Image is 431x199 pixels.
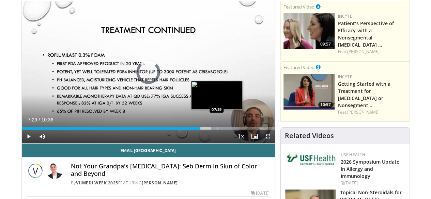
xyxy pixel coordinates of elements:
[283,64,314,70] small: Featured Video
[46,163,63,179] img: Avatar
[338,49,407,55] div: Feat.
[338,20,394,48] a: Patient's Perspective of Efficacy with a Nonsegmental [MEDICAL_DATA] …
[22,144,275,157] a: Email [GEOGRAPHIC_DATA]
[22,130,35,143] button: Play
[251,190,269,196] div: [DATE]
[41,117,53,122] span: 10:36
[341,180,404,186] div: [DATE]
[142,180,178,186] a: [PERSON_NAME]
[76,180,118,186] a: Vumedi Week 2025
[71,180,270,186] div: By FEATURING
[28,117,37,122] span: 7:29
[318,102,333,108] span: 10:57
[285,132,334,140] h4: Related Videos
[286,152,337,167] img: 6ba8804a-8538-4002-95e7-a8f8012d4a11.png.150x105_q85_autocrop_double_scale_upscale_version-0.2.jpg
[283,13,335,49] a: 09:57
[71,163,270,177] h4: Not Your Grandpa's [MEDICAL_DATA]: Seb Derm In Skin of Color and Beyond
[338,81,390,109] a: Getting Started with a Treatment for [MEDICAL_DATA] or Nonsegment…
[283,13,335,49] img: 2c48d197-61e9-423b-8908-6c4d7e1deb64.png.150x105_q85_crop-smart_upscale.jpg
[341,152,366,157] a: USF Health
[283,74,335,110] a: 10:57
[248,130,261,143] button: Enable picture-in-picture mode
[234,130,248,143] button: Playback Rate
[318,41,333,47] span: 09:57
[341,159,399,179] a: 2026 Symposium Update in Allergy and Immunology
[338,74,352,80] a: Incyte
[338,109,407,115] div: Feat.
[338,13,352,19] a: Incyte
[283,4,314,10] small: Featured Video
[283,74,335,110] img: e02a99de-beb8-4d69-a8cb-018b1ffb8f0c.png.150x105_q85_crop-smart_upscale.jpg
[35,130,49,143] button: Mute
[261,130,275,143] button: Fullscreen
[347,49,380,54] a: [PERSON_NAME]
[22,127,275,130] div: Progress Bar
[39,117,40,122] span: /
[22,1,275,144] video-js: Video Player
[27,163,44,179] img: Vumedi Week 2025
[347,109,380,115] a: [PERSON_NAME]
[191,81,242,110] img: image.jpeg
